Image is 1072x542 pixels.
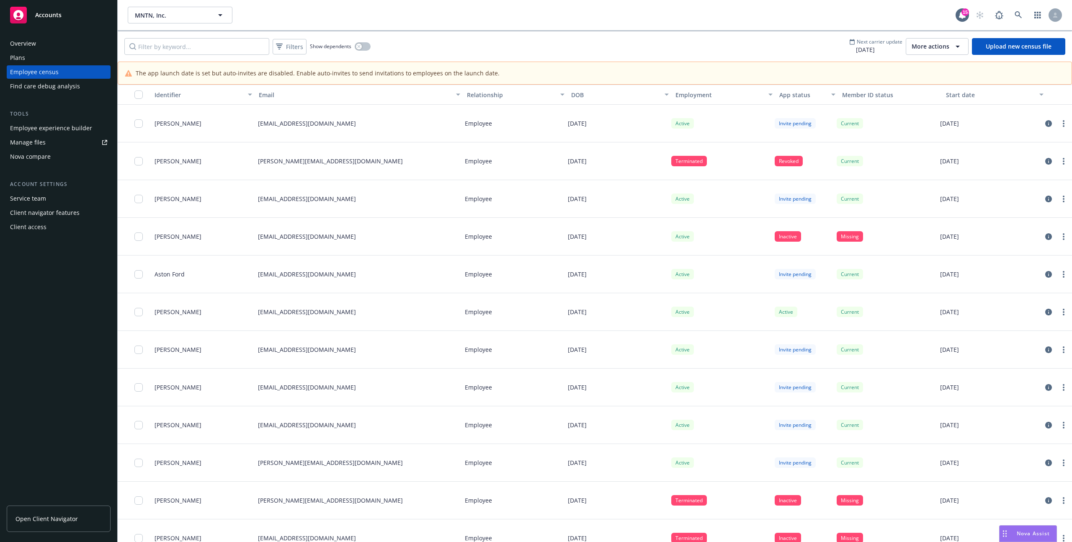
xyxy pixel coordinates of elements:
div: Missing [837,495,863,506]
div: Invite pending [775,269,816,279]
div: Employee experience builder [10,121,92,135]
span: [PERSON_NAME] [155,157,201,165]
input: Select all [134,90,143,99]
div: Current [837,307,863,317]
p: [DATE] [940,194,959,203]
input: Toggle Row Selected [134,346,143,354]
p: Employee [465,345,492,354]
p: [EMAIL_ADDRESS][DOMAIN_NAME] [258,232,356,241]
p: [DATE] [940,119,959,128]
p: [DATE] [568,307,587,316]
p: [DATE] [568,496,587,505]
a: Employee experience builder [7,121,111,135]
div: Active [671,231,694,242]
div: Service team [10,192,46,205]
div: Current [837,194,863,204]
div: Invite pending [775,194,816,204]
div: Invite pending [775,382,816,392]
span: Next carrier update [857,38,902,45]
p: Employee [465,383,492,392]
input: Toggle Row Selected [134,496,143,505]
p: [PERSON_NAME][EMAIL_ADDRESS][DOMAIN_NAME] [258,496,403,505]
button: Relationship [464,85,568,105]
span: [DATE] [849,45,902,54]
div: Drag to move [1000,526,1010,542]
input: Toggle Row Selected [134,459,143,467]
a: Report a Bug [991,7,1008,23]
p: [DATE] [940,232,959,241]
p: [DATE] [568,157,587,165]
a: Start snowing [971,7,988,23]
button: Nova Assist [999,525,1057,542]
a: Find care debug analysis [7,80,111,93]
input: Toggle Row Selected [134,270,143,279]
div: Invite pending [775,118,816,129]
div: Inactive [775,231,801,242]
div: Active [671,307,694,317]
span: [PERSON_NAME] [155,458,201,467]
p: [DATE] [940,496,959,505]
a: Nova compare [7,150,111,163]
p: Employee [465,458,492,467]
a: Service team [7,192,111,205]
div: Active [671,194,694,204]
p: [EMAIL_ADDRESS][DOMAIN_NAME] [258,270,356,279]
p: [EMAIL_ADDRESS][DOMAIN_NAME] [258,383,356,392]
div: Current [837,420,863,430]
p: [DATE] [940,383,959,392]
button: Employment [672,85,776,105]
div: Terminated [671,495,707,506]
button: Start date [943,85,1047,105]
div: Plans [10,51,25,65]
div: Current [837,382,863,392]
a: more [1059,232,1069,242]
span: [PERSON_NAME] [155,119,201,128]
div: Active [671,420,694,430]
p: Employee [465,194,492,203]
a: more [1059,269,1069,279]
div: DOB [571,90,660,99]
div: Account settings [7,180,111,188]
p: [DATE] [568,421,587,429]
span: More actions [912,42,949,51]
input: Toggle Row Selected [134,383,143,392]
a: Client navigator features [7,206,111,219]
div: Active [671,269,694,279]
a: Upload new census file [972,38,1065,55]
div: Active [775,307,797,317]
span: Open Client Navigator [15,514,78,523]
div: Inactive [775,495,801,506]
p: Employee [465,157,492,165]
button: More actions [906,38,969,55]
div: Nova compare [10,150,51,163]
input: Toggle Row Selected [134,232,143,241]
div: Client navigator features [10,206,80,219]
button: App status [776,85,838,105]
input: Filter by keyword... [124,38,269,55]
p: [EMAIL_ADDRESS][DOMAIN_NAME] [258,421,356,429]
input: Toggle Row Selected [134,308,143,316]
div: Current [837,457,863,468]
button: Identifier [151,85,255,105]
div: Identifier [155,90,243,99]
div: Active [671,382,694,392]
a: more [1059,496,1069,506]
span: [PERSON_NAME] [155,232,201,241]
div: Revoked [775,156,803,166]
p: [DATE] [940,421,959,429]
a: Search [1010,7,1027,23]
a: more [1059,420,1069,430]
div: Current [837,344,863,355]
a: Overview [7,37,111,50]
a: more [1059,119,1069,129]
p: Employee [465,232,492,241]
div: 15 [961,8,969,16]
div: Relationship [467,90,555,99]
p: [PERSON_NAME][EMAIL_ADDRESS][DOMAIN_NAME] [258,458,403,467]
p: [DATE] [940,307,959,316]
div: Find care debug analysis [10,80,80,93]
button: Email [255,85,464,105]
span: MNTN, Inc. [135,11,207,20]
p: Employee [465,421,492,429]
div: Employee census [10,65,59,79]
